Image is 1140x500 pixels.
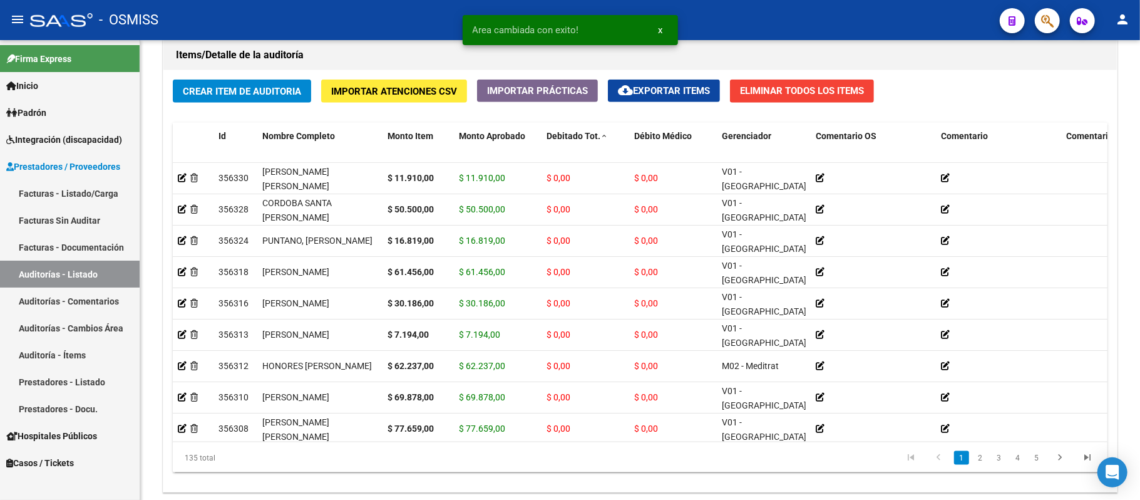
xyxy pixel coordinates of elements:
[722,167,806,191] span: V01 - [GEOGRAPHIC_DATA]
[459,267,505,277] span: $ 61.456,00
[218,204,249,214] span: 356328
[547,330,570,340] span: $ 0,00
[6,133,122,147] span: Integración (discapacidad)
[740,85,864,96] span: Eliminar Todos los Items
[262,361,372,371] span: HONORES [PERSON_NAME]
[1010,451,1025,465] a: 4
[722,229,806,254] span: V01 - [GEOGRAPHIC_DATA]
[722,261,806,285] span: V01 - [GEOGRAPHIC_DATA]
[213,123,257,178] datatable-header-cell: Id
[331,86,457,97] span: Importar Atenciones CSV
[218,424,249,434] span: 356308
[218,173,249,183] span: 356330
[388,424,434,434] strong: $ 77.659,00
[547,173,570,183] span: $ 0,00
[547,267,570,277] span: $ 0,00
[634,267,658,277] span: $ 0,00
[1009,447,1027,469] li: page 4
[634,361,658,371] span: $ 0,00
[262,167,329,191] span: [PERSON_NAME] [PERSON_NAME]
[722,386,806,410] span: V01 - [GEOGRAPHIC_DATA]
[459,298,505,308] span: $ 30.186,00
[321,80,467,103] button: Importar Atenciones CSV
[454,123,542,178] datatable-header-cell: Monto Aprobado
[6,429,97,443] span: Hospitales Públicos
[388,131,433,141] span: Monto Item
[487,85,588,96] span: Importar Prácticas
[629,123,717,178] datatable-header-cell: Débito Médico
[257,123,383,178] datatable-header-cell: Nombre Completo
[218,267,249,277] span: 356318
[459,361,505,371] span: $ 62.237,00
[547,298,570,308] span: $ 0,00
[173,442,357,474] div: 135 total
[218,298,249,308] span: 356316
[477,80,598,102] button: Importar Prácticas
[649,19,673,41] button: x
[459,424,505,434] span: $ 77.659,00
[899,451,923,465] a: go to first page
[262,298,329,308] span: [PERSON_NAME]
[936,123,1061,178] datatable-header-cell: Comentario
[218,330,249,340] span: 356313
[183,86,301,97] span: Crear Item de Auditoria
[262,267,329,277] span: [PERSON_NAME]
[722,292,806,316] span: V01 - [GEOGRAPHIC_DATA]
[634,173,658,183] span: $ 0,00
[1048,451,1072,465] a: go to next page
[634,330,658,340] span: $ 0,00
[634,131,692,141] span: Débito Médico
[388,267,434,277] strong: $ 61.456,00
[6,106,46,120] span: Padrón
[388,173,434,183] strong: $ 11.910,00
[730,80,874,103] button: Eliminar Todos los Items
[99,6,158,34] span: - OSMISS
[971,447,990,469] li: page 2
[383,123,454,178] datatable-header-cell: Monto Item
[218,236,249,246] span: 356324
[218,361,249,371] span: 356312
[634,392,658,402] span: $ 0,00
[941,131,988,141] span: Comentario
[634,236,658,246] span: $ 0,00
[10,12,25,27] mat-icon: menu
[722,361,779,371] span: M02 - Meditrat
[547,424,570,434] span: $ 0,00
[6,79,38,93] span: Inicio
[717,123,811,178] datatable-header-cell: Gerenciador
[262,236,372,246] span: PUNTANO, [PERSON_NAME]
[973,451,988,465] a: 2
[547,204,570,214] span: $ 0,00
[634,204,658,214] span: $ 0,00
[262,131,335,141] span: Nombre Completo
[459,204,505,214] span: $ 50.500,00
[547,361,570,371] span: $ 0,00
[459,131,525,141] span: Monto Aprobado
[176,45,1104,65] h1: Items/Detalle de la auditoría
[6,160,120,174] span: Prestadores / Proveedores
[659,24,663,36] span: x
[262,198,332,222] span: CORDOBA SANTA [PERSON_NAME]
[459,392,505,402] span: $ 69.878,00
[262,417,329,442] span: [PERSON_NAME] [PERSON_NAME]
[954,451,969,465] a: 1
[992,451,1007,465] a: 3
[952,447,971,469] li: page 1
[1029,451,1044,465] a: 5
[1076,451,1099,465] a: go to last page
[634,298,658,308] span: $ 0,00
[547,392,570,402] span: $ 0,00
[722,131,771,141] span: Gerenciador
[459,330,500,340] span: $ 7.194,00
[811,123,936,178] datatable-header-cell: Comentario OS
[473,24,579,36] span: Area cambiada con exito!
[1115,12,1130,27] mat-icon: person
[218,392,249,402] span: 356310
[388,236,434,246] strong: $ 16.819,00
[388,298,434,308] strong: $ 30.186,00
[722,198,806,222] span: V01 - [GEOGRAPHIC_DATA]
[547,131,600,141] span: Debitado Tot.
[173,80,311,103] button: Crear Item de Auditoria
[816,131,876,141] span: Comentario OS
[547,236,570,246] span: $ 0,00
